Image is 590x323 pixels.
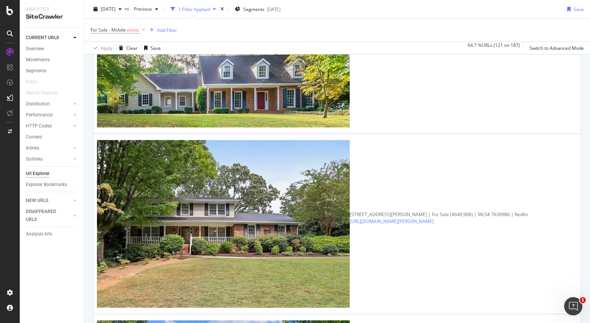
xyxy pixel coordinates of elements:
a: Explorer Bookmarks [26,181,79,189]
a: Analysis Info [26,230,79,238]
div: Outlinks [26,155,43,163]
div: Content [26,133,42,141]
div: Movements [26,56,50,64]
a: Movements [26,56,79,64]
div: Segments [26,67,46,75]
div: SiteCrawler [26,13,78,21]
a: Distribution [26,100,71,108]
div: Add Filter [157,27,177,33]
div: Save [151,45,161,51]
div: [STREET_ADDRESS][PERSON_NAME] | For Sale ($649,900) | MLS# 7639986 | Redfin [350,211,528,218]
a: CURRENT URLS [26,34,71,42]
button: Save [141,42,161,54]
div: Overview [26,45,44,53]
a: Segments [26,67,79,75]
div: Clear [126,45,138,51]
span: Previous [131,6,152,12]
div: Apply [101,45,113,51]
button: [DATE] [90,3,125,15]
button: Add Filter [147,25,177,35]
div: [DATE] [267,6,281,12]
div: Performance [26,111,52,119]
button: Switch to Advanced Mode [527,42,584,54]
div: Search Engines [26,89,57,97]
a: Visits [26,78,45,86]
a: Url Explorer [26,170,79,178]
button: 1 Filter Applied [168,3,219,15]
a: Overview [26,45,79,53]
span: vs [125,5,131,11]
a: [URL][DOMAIN_NAME][PERSON_NAME] [350,218,434,224]
a: HTTP Codes [26,122,71,130]
div: CURRENT URLS [26,34,59,42]
a: Performance [26,111,71,119]
span: For Sale - Mobile [90,27,126,33]
div: Analysis Info [26,230,52,238]
button: Save [564,3,584,15]
div: Explorer Bookmarks [26,181,67,189]
div: Analytics [26,6,78,13]
span: Segments [243,6,265,12]
button: Apply [90,42,113,54]
img: main image [97,140,350,308]
div: times [219,5,225,13]
div: 64.7 % URLs ( 121 on 187 ) [468,42,520,54]
a: DISAPPEARED URLS [26,208,71,224]
button: Segments[DATE] [232,3,284,15]
a: Inlinks [26,144,71,152]
div: Inlinks [26,144,39,152]
a: NEW URLS [26,197,71,205]
iframe: Intercom live chat [564,297,582,315]
a: Outlinks [26,155,71,163]
div: Url Explorer [26,170,49,178]
div: HTTP Codes [26,122,52,130]
span: 1 [580,297,586,303]
div: Distribution [26,100,50,108]
div: Switch to Advanced Mode [530,45,584,51]
button: Previous [131,3,161,15]
button: Clear [116,42,138,54]
a: Search Engines [26,89,65,97]
div: 1 Filter Applied [178,6,210,12]
div: Save [574,6,584,12]
span: exists [127,27,139,33]
a: Content [26,133,79,141]
div: Visits [26,78,37,86]
div: DISAPPEARED URLS [26,208,64,224]
div: NEW URLS [26,197,48,205]
span: 2025 Sep. 19th [101,6,116,12]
